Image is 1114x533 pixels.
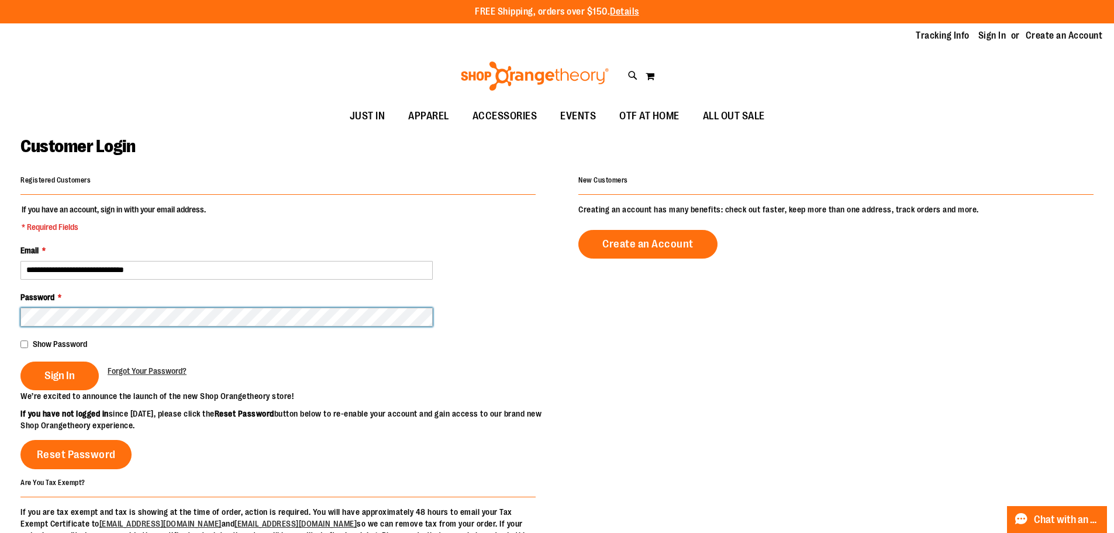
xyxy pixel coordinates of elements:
[20,293,54,302] span: Password
[459,61,611,91] img: Shop Orangetheory
[44,369,75,382] span: Sign In
[1034,514,1100,525] span: Chat with an Expert
[619,103,680,129] span: OTF AT HOME
[37,448,116,461] span: Reset Password
[20,408,557,431] p: since [DATE], please click the button below to re-enable your account and gain access to our bran...
[22,221,206,233] span: * Required Fields
[108,366,187,376] span: Forgot Your Password?
[408,103,449,129] span: APPAREL
[20,176,91,184] strong: Registered Customers
[20,440,132,469] a: Reset Password
[99,519,222,528] a: [EMAIL_ADDRESS][DOMAIN_NAME]
[20,390,557,402] p: We’re excited to announce the launch of the new Shop Orangetheory store!
[610,6,639,17] a: Details
[234,519,357,528] a: [EMAIL_ADDRESS][DOMAIN_NAME]
[20,409,109,418] strong: If you have not logged in
[578,176,628,184] strong: New Customers
[1026,29,1103,42] a: Create an Account
[602,238,694,250] span: Create an Account
[20,478,85,486] strong: Are You Tax Exempt?
[20,136,135,156] span: Customer Login
[20,204,207,233] legend: If you have an account, sign in with your email address.
[472,103,537,129] span: ACCESSORIES
[350,103,385,129] span: JUST IN
[560,103,596,129] span: EVENTS
[578,230,718,259] a: Create an Account
[578,204,1094,215] p: Creating an account has many benefits: check out faster, keep more than one address, track orders...
[1007,506,1108,533] button: Chat with an Expert
[978,29,1006,42] a: Sign In
[215,409,274,418] strong: Reset Password
[703,103,765,129] span: ALL OUT SALE
[916,29,970,42] a: Tracking Info
[475,5,639,19] p: FREE Shipping, orders over $150.
[33,339,87,349] span: Show Password
[20,246,39,255] span: Email
[20,362,99,390] button: Sign In
[108,365,187,377] a: Forgot Your Password?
